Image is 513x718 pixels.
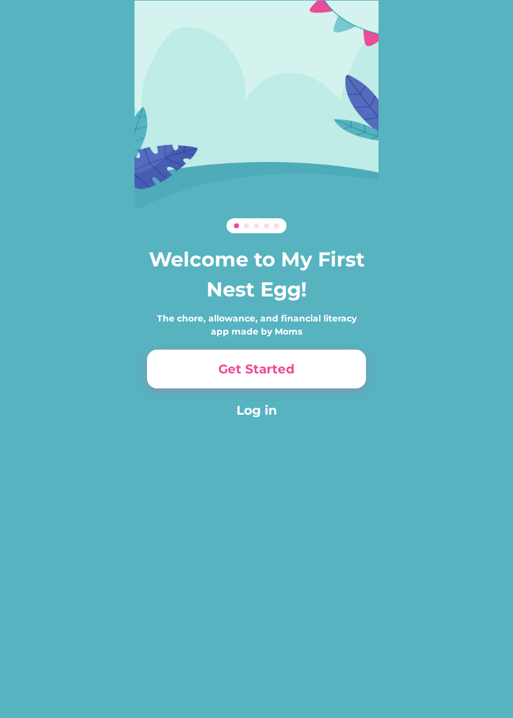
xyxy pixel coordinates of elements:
button: Get Started [147,350,366,388]
button: Log in [147,401,366,420]
img: yH5BAEAAAAALAAAAAABAAEAAAIBRAA7 [176,16,337,41]
img: yH5BAEAAAAALAAAAAABAAEAAAIBRAA7 [179,52,334,207]
div: The chore, allowance, and financial literacy app made by Moms [147,312,366,338]
h3: Welcome to My First Nest Egg! [147,245,366,305]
